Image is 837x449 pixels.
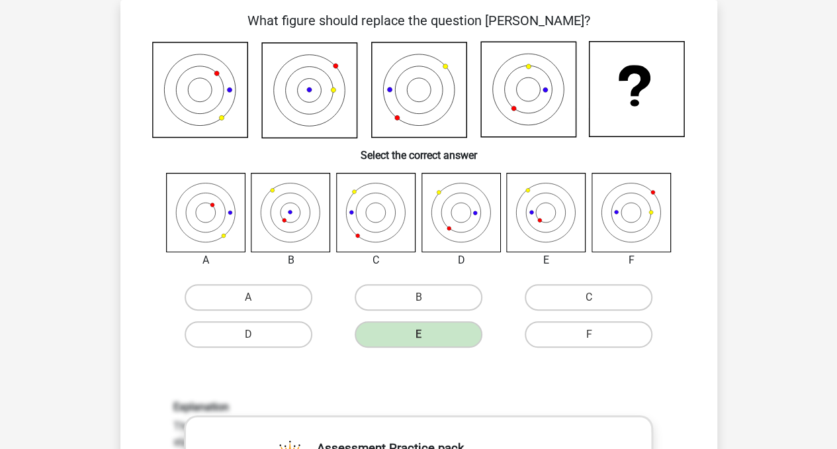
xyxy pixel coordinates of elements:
[142,11,696,30] p: What figure should replace the question [PERSON_NAME]?
[525,284,652,311] label: C
[355,284,482,311] label: B
[525,321,652,348] label: F
[496,252,596,268] div: E
[326,252,426,268] div: C
[241,252,341,268] div: B
[173,401,664,413] h6: Explanation
[355,321,482,348] label: E
[412,252,511,268] div: D
[185,321,312,348] label: D
[142,138,696,162] h6: Select the correct answer
[156,252,256,268] div: A
[582,252,682,268] div: F
[185,284,312,311] label: A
